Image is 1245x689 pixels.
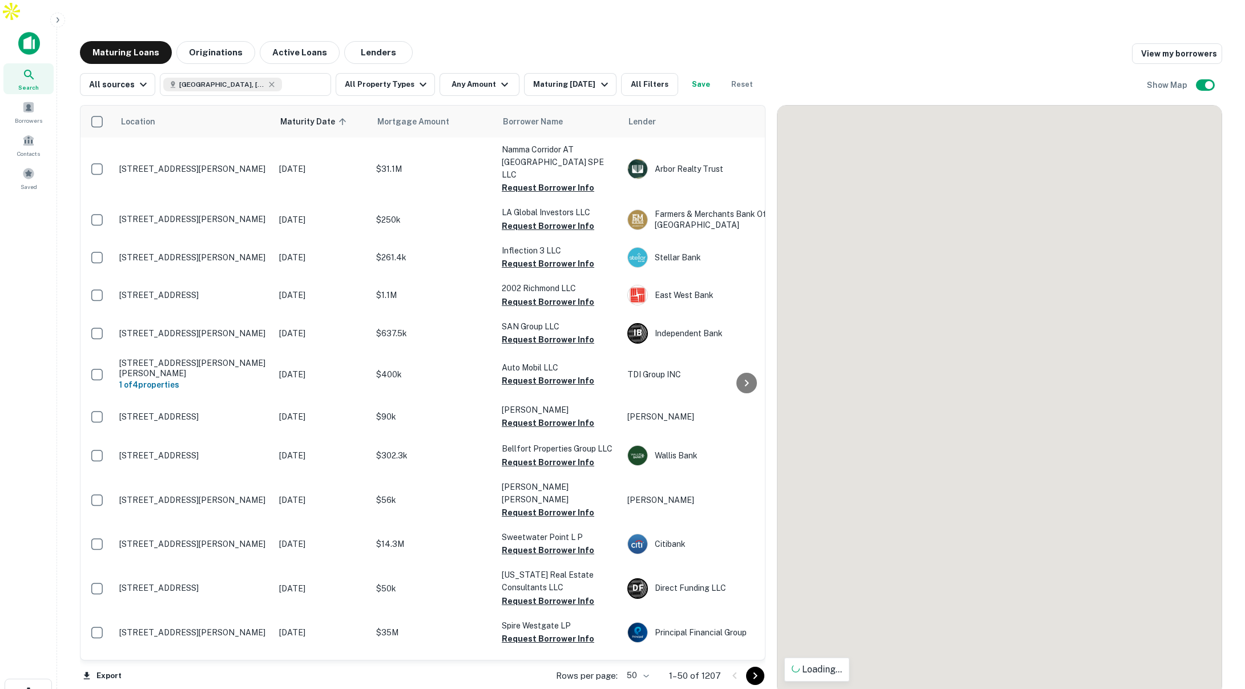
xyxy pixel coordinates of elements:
button: Request Borrower Info [502,594,594,608]
span: Lender [628,115,656,128]
div: Citibank [627,534,799,554]
p: [STREET_ADDRESS][PERSON_NAME] [119,164,268,174]
span: [GEOGRAPHIC_DATA], [GEOGRAPHIC_DATA], [GEOGRAPHIC_DATA] [179,79,265,90]
p: Auto Mobil LLC [502,361,616,374]
button: All sources [80,73,155,96]
div: East West Bank [627,285,799,305]
button: Reset [724,73,760,96]
p: LA Global Investors LLC [502,206,616,219]
button: Request Borrower Info [502,257,594,271]
p: [DATE] [279,251,365,264]
p: [STREET_ADDRESS] [119,583,268,593]
th: Location [114,106,273,138]
button: Maturing [DATE] [524,73,616,96]
span: Borrowers [15,116,42,125]
p: [DATE] [279,494,365,506]
button: Go to next page [746,667,764,685]
p: $261.4k [376,251,490,264]
button: Request Borrower Info [502,506,594,519]
a: Saved [3,163,54,194]
p: [STREET_ADDRESS][PERSON_NAME] [119,252,268,263]
div: Farmers & Merchants Bank Of [GEOGRAPHIC_DATA] [627,209,799,229]
p: Inflection 3 LLC [502,244,616,257]
p: D F [632,582,643,594]
div: All sources [89,78,150,91]
a: Borrowers [3,96,54,127]
p: Rows per page: [556,669,618,683]
p: $31.1M [376,163,490,175]
button: Request Borrower Info [502,543,594,557]
img: picture [628,446,647,465]
p: $50k [376,582,490,595]
th: Lender [622,106,804,138]
p: I B [634,327,642,339]
span: Search [18,83,39,92]
p: Spire Westgate LP [502,619,616,632]
p: [DATE] [279,163,365,175]
span: Mortgage Amount [377,115,464,128]
p: [DATE] [279,410,365,423]
iframe: Chat Widget [1188,598,1245,652]
div: Stellar Bank [627,247,799,268]
p: 2002 Richmond LLC [502,282,616,295]
p: [STREET_ADDRESS][PERSON_NAME] [119,627,268,638]
p: [PERSON_NAME] [627,410,799,423]
div: Arbor Realty Trust [627,159,799,179]
img: picture [628,210,647,229]
button: Request Borrower Info [502,295,594,309]
p: [STREET_ADDRESS] [119,450,268,461]
img: picture [628,159,647,179]
p: Namma Corridor AT [GEOGRAPHIC_DATA] SPE LLC [502,143,616,181]
button: All Property Types [336,73,435,96]
button: Request Borrower Info [502,632,594,646]
button: Request Borrower Info [502,181,594,195]
p: $35M [376,626,490,639]
button: Request Borrower Info [502,333,594,346]
h6: 1 of 4 properties [119,378,268,391]
p: [DATE] [279,368,365,381]
span: Maturity Date [280,115,350,128]
p: [PERSON_NAME] [502,404,616,416]
p: [US_STATE] Real Estate Consultants LLC [502,569,616,594]
p: [DATE] [279,449,365,462]
p: [DATE] [279,289,365,301]
th: Mortgage Amount [370,106,496,138]
div: Maturing [DATE] [533,78,611,91]
span: Contacts [17,149,40,158]
h6: Show Map [1147,79,1189,91]
p: [STREET_ADDRESS][PERSON_NAME] [119,539,268,549]
button: Request Borrower Info [502,219,594,233]
div: 50 [622,667,651,684]
p: [STREET_ADDRESS][PERSON_NAME] [119,214,268,224]
button: Any Amount [440,73,519,96]
img: picture [628,623,647,642]
p: [STREET_ADDRESS][PERSON_NAME] [119,328,268,339]
p: [PERSON_NAME] [627,494,799,506]
p: [DATE] [279,213,365,226]
p: $1.1M [376,289,490,301]
p: $250k [376,213,490,226]
p: [DATE] [279,626,365,639]
p: [STREET_ADDRESS] [119,290,268,300]
a: Contacts [3,130,54,160]
p: Sweetwater Point L P [502,531,616,543]
span: Saved [21,182,37,191]
p: $56k [376,494,490,506]
p: $90k [376,410,490,423]
button: Request Borrower Info [502,374,594,388]
button: Lenders [344,41,413,64]
p: Bellfort Properties Group LLC [502,442,616,455]
button: Originations [176,41,255,64]
div: Independent Bank [627,323,799,344]
p: $400k [376,368,490,381]
span: Location [120,115,155,128]
button: All Filters [621,73,678,96]
p: TDI Group INC [627,368,799,381]
button: Save your search to get updates of matches that match your search criteria. [683,73,719,96]
a: Search [3,63,54,94]
a: View my borrowers [1132,43,1222,64]
div: Principal Financial Group [627,622,799,643]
